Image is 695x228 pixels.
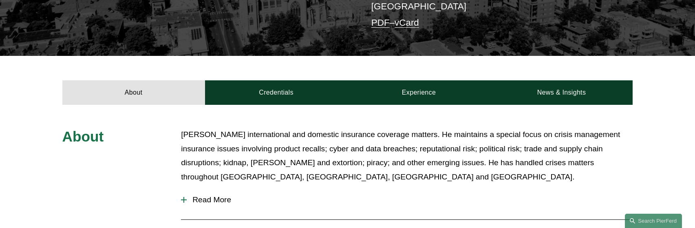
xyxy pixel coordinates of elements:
[348,80,490,105] a: Experience
[62,80,205,105] a: About
[181,128,633,184] p: [PERSON_NAME] international and domestic insurance coverage matters. He maintains a special focus...
[625,214,682,228] a: Search this site
[371,18,390,28] a: PDF
[395,18,419,28] a: vCard
[205,80,348,105] a: Credentials
[181,189,633,210] button: Read More
[62,128,104,144] span: About
[187,195,633,204] span: Read More
[490,80,633,105] a: News & Insights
